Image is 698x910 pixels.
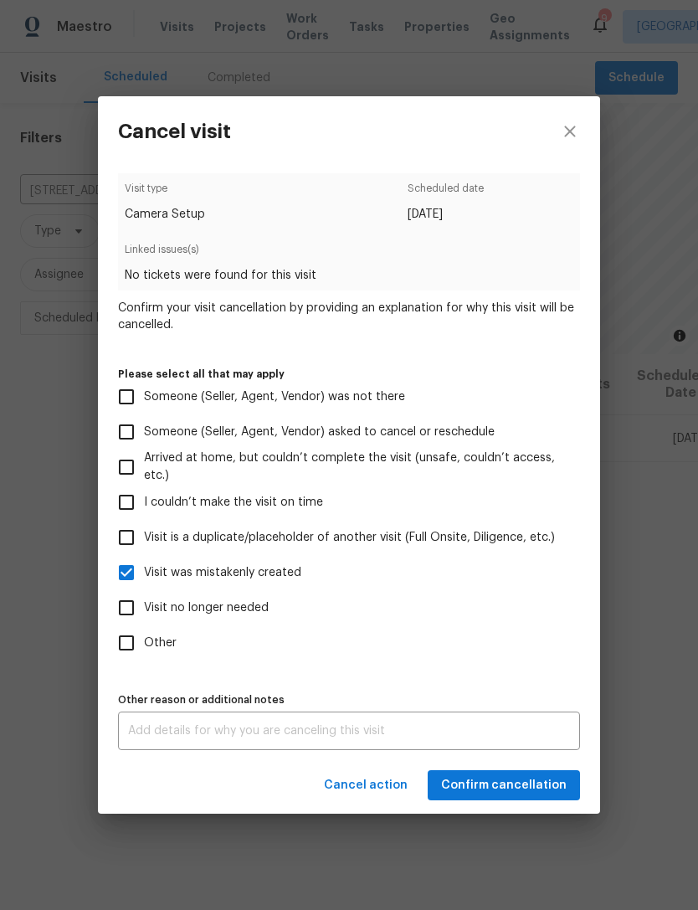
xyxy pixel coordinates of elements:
[118,120,231,143] h3: Cancel visit
[144,494,323,512] span: I couldn’t make the visit on time
[144,635,177,652] span: Other
[441,775,567,796] span: Confirm cancellation
[118,300,580,333] span: Confirm your visit cancellation by providing an explanation for why this visit will be cancelled.
[540,96,600,167] button: close
[144,388,405,406] span: Someone (Seller, Agent, Vendor) was not there
[118,695,580,705] label: Other reason or additional notes
[125,241,572,267] span: Linked issues(s)
[317,770,414,801] button: Cancel action
[144,450,567,485] span: Arrived at home, but couldn’t complete the visit (unsafe, couldn’t access, etc.)
[324,775,408,796] span: Cancel action
[118,369,580,379] label: Please select all that may apply
[428,770,580,801] button: Confirm cancellation
[125,267,572,284] span: No tickets were found for this visit
[125,180,205,206] span: Visit type
[125,206,205,223] span: Camera Setup
[144,424,495,441] span: Someone (Seller, Agent, Vendor) asked to cancel or reschedule
[144,529,555,547] span: Visit is a duplicate/placeholder of another visit (Full Onsite, Diligence, etc.)
[144,564,301,582] span: Visit was mistakenly created
[144,599,269,617] span: Visit no longer needed
[408,180,484,206] span: Scheduled date
[408,206,484,223] span: [DATE]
